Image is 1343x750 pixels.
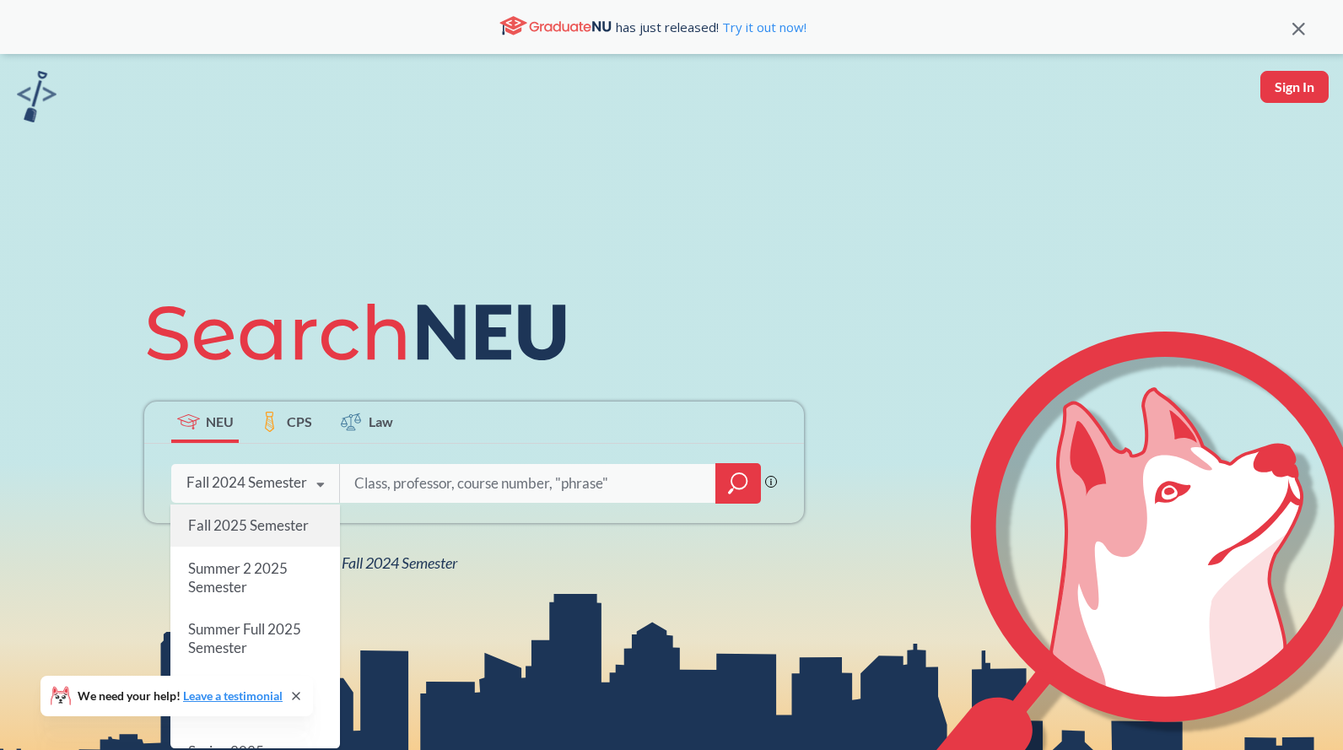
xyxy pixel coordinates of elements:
[188,620,301,656] span: Summer Full 2025 Semester
[186,473,307,492] div: Fall 2024 Semester
[616,18,806,36] span: has just released!
[206,412,234,431] span: NEU
[188,516,309,534] span: Fall 2025 Semester
[310,553,457,572] span: NEU Fall 2024 Semester
[728,472,748,495] svg: magnifying glass
[188,558,288,595] span: Summer 2 2025 Semester
[353,466,704,501] input: Class, professor, course number, "phrase"
[719,19,806,35] a: Try it out now!
[78,690,283,702] span: We need your help!
[17,71,57,122] img: sandbox logo
[183,688,283,703] a: Leave a testimonial
[715,463,761,504] div: magnifying glass
[188,681,288,717] span: Summer 1 2025 Semester
[287,412,312,431] span: CPS
[17,71,57,127] a: sandbox logo
[1260,71,1329,103] button: Sign In
[369,412,393,431] span: Law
